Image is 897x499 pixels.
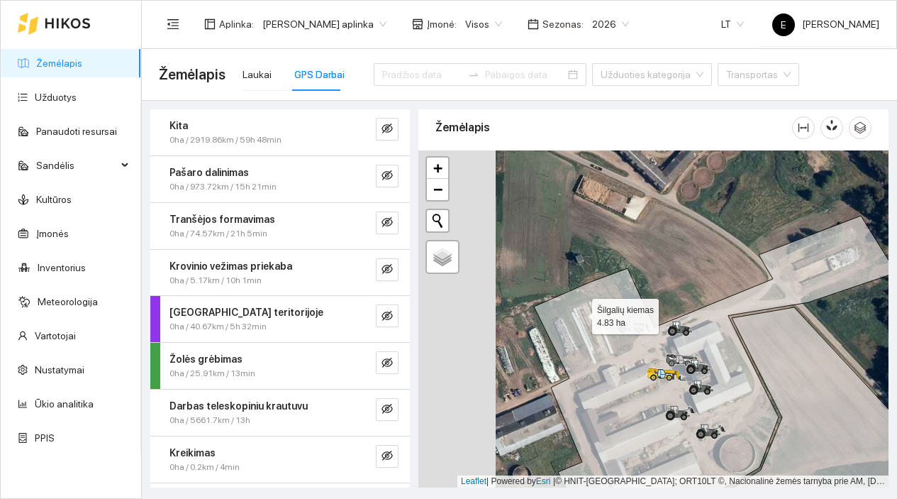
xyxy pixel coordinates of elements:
button: eye-invisible [376,398,399,421]
span: calendar [528,18,539,30]
strong: Pašaro dalinimas [169,167,249,178]
div: Kita0ha / 2919.86km / 59h 48mineye-invisible [150,109,410,155]
span: Sezonas : [542,16,584,32]
a: Panaudoti resursai [36,126,117,137]
span: Įmonė : [427,16,457,32]
button: eye-invisible [376,165,399,187]
div: Laukai [243,67,272,82]
a: Užduotys [35,92,77,103]
span: Sandėlis [36,151,117,180]
button: eye-invisible [376,212,399,234]
a: Kultūros [36,194,72,205]
button: eye-invisible [376,118,399,141]
a: PPIS [35,432,55,444]
strong: Darbas teleskopiniu krautuvu [169,400,308,412]
span: 0ha / 40.67km / 5h 32min [169,320,267,334]
span: 0ha / 0.2km / 4min [169,461,240,474]
span: [PERSON_NAME] [772,18,879,30]
div: Krovinio vežimas priekaba0ha / 5.17km / 10h 1mineye-invisible [150,250,410,296]
strong: Kita [169,120,188,131]
span: eye-invisible [381,357,393,371]
span: 2026 [592,13,629,35]
span: eye-invisible [381,310,393,324]
button: eye-invisible [376,258,399,281]
div: Tranšėjos formavimas0ha / 74.57km / 21h 5mineye-invisible [150,203,410,249]
div: GPS Darbai [294,67,345,82]
a: Layers [427,241,458,273]
span: | [553,476,555,486]
a: Įmonės [36,228,69,239]
span: eye-invisible [381,170,393,183]
div: Žemėlapis [435,107,792,148]
a: Meteorologija [38,296,98,307]
button: Initiate a new search [427,210,448,231]
a: Nustatymai [35,364,84,375]
strong: Kreikimas [169,447,216,459]
span: + [433,159,442,177]
span: − [433,180,442,198]
a: Žemėlapis [36,57,82,69]
input: Pabaigos data [485,67,565,82]
input: Pradžios data [382,67,462,82]
span: 0ha / 74.57km / 21h 5min [169,227,267,241]
span: eye-invisible [381,263,393,277]
a: Zoom in [427,158,448,179]
div: Pašaro dalinimas0ha / 973.72km / 15h 21mineye-invisible [150,156,410,202]
span: shop [412,18,423,30]
span: eye-invisible [381,450,393,464]
span: layout [204,18,216,30]
div: | Powered by © HNIT-[GEOGRAPHIC_DATA]; ORT10LT ©, Nacionalinė žemės tarnyba prie AM, [DATE]-[DATE] [457,476,888,488]
span: column-width [793,122,814,133]
a: Inventorius [38,262,86,273]
span: E [781,13,786,36]
div: Kreikimas0ha / 0.2km / 4mineye-invisible [150,437,410,483]
button: eye-invisible [376,351,399,374]
span: eye-invisible [381,216,393,230]
a: Vartotojai [35,330,76,341]
strong: Tranšėjos formavimas [169,214,275,225]
span: LT [721,13,744,35]
span: 0ha / 2919.86km / 59h 48min [169,133,282,147]
span: 0ha / 973.72km / 15h 21min [169,180,277,194]
strong: [GEOGRAPHIC_DATA] teritorijoje [169,307,323,318]
span: swap-right [468,69,479,80]
span: Visos [465,13,502,35]
strong: Krovinio vežimas priekaba [169,261,292,272]
a: Esri [536,476,551,486]
button: column-width [792,116,815,139]
strong: Žolės grėbimas [169,353,243,365]
span: 0ha / 5.17km / 10h 1min [169,274,262,287]
button: menu-fold [159,10,187,38]
span: 0ha / 25.91km / 13min [169,367,255,380]
span: 0ha / 5661.7km / 13h [169,414,250,427]
div: [GEOGRAPHIC_DATA] teritorijoje0ha / 40.67km / 5h 32mineye-invisible [150,296,410,342]
a: Zoom out [427,179,448,200]
a: Ūkio analitika [35,398,94,410]
span: Žemėlapis [159,63,225,86]
div: Darbas teleskopiniu krautuvu0ha / 5661.7km / 13heye-invisible [150,390,410,436]
span: to [468,69,479,80]
div: Žolės grėbimas0ha / 25.91km / 13mineye-invisible [150,343,410,389]
span: Edgaro Sudeikio aplinka [262,13,386,35]
span: menu-fold [167,18,179,31]
span: eye-invisible [381,123,393,136]
span: Aplinka : [219,16,254,32]
a: Leaflet [461,476,486,486]
button: eye-invisible [376,445,399,468]
span: eye-invisible [381,403,393,417]
button: eye-invisible [376,305,399,327]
